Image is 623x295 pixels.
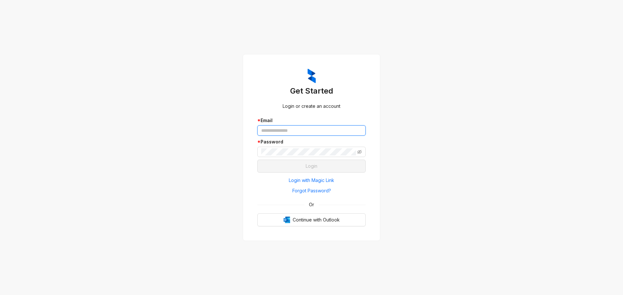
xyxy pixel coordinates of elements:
[292,187,331,194] span: Forgot Password?
[257,103,366,110] div: Login or create an account
[304,201,319,208] span: Or
[257,86,366,96] h3: Get Started
[257,117,366,124] div: Email
[257,175,366,186] button: Login with Magic Link
[257,213,366,226] button: OutlookContinue with Outlook
[308,69,316,84] img: ZumaIcon
[357,150,362,154] span: eye-invisible
[257,186,366,196] button: Forgot Password?
[289,177,334,184] span: Login with Magic Link
[257,138,366,145] div: Password
[284,217,290,223] img: Outlook
[293,216,340,223] span: Continue with Outlook
[257,160,366,173] button: Login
